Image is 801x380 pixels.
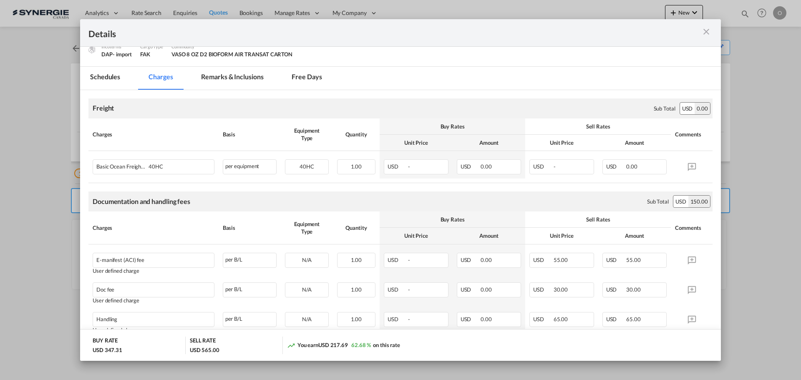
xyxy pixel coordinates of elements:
div: Documentation and handling fees [93,197,190,206]
div: User defined charge [93,268,214,274]
th: Comments [671,118,713,151]
th: Unit Price [380,135,453,151]
span: 65.00 [626,316,641,322]
span: USD [461,316,480,322]
div: USD 565.00 [190,346,219,354]
span: VASO 8 OZ D2 BIOFORM AIR TRANSAT CARTON [171,51,292,58]
span: - [408,316,410,322]
div: DAP [101,50,132,58]
th: Unit Price [380,228,453,244]
md-tab-item: Free days [282,67,332,90]
span: 1.00 [351,286,362,293]
span: 1.00 [351,163,362,170]
div: - import [113,50,132,58]
div: Basis [223,224,277,232]
th: Amount [598,135,671,151]
th: Amount [598,228,671,244]
span: 55.00 [554,257,568,263]
div: USD 347.31 [93,346,122,354]
div: Handling [96,312,182,322]
div: Buy Rates [384,216,521,223]
md-pagination-wrapper: Use the left and right arrow keys to navigate between tabs [80,67,340,90]
img: cargo.png [87,45,96,54]
div: User defined charge [93,327,214,333]
div: USD [680,103,695,114]
div: Doc fee [96,283,182,293]
span: 0.00 [481,257,492,263]
div: Quantity [337,224,375,232]
div: Buy Rates [384,123,521,130]
div: Sell Rates [529,216,667,223]
div: Sub Total [647,198,669,205]
span: N/A [302,316,312,322]
div: 0.00 [695,103,710,114]
span: USD [388,163,407,170]
span: - [408,163,410,170]
div: Sell Rates [529,123,667,130]
span: 62.68 % [351,342,371,348]
span: 30.00 [554,286,568,293]
span: 0.00 [481,286,492,293]
th: Amount [453,135,526,151]
span: USD [606,286,625,293]
div: SELL RATE [190,337,216,346]
div: Incoterms [101,43,132,50]
div: 150.00 [688,196,710,207]
div: per B/L [223,253,277,268]
span: - [554,163,556,170]
div: USD [673,196,688,207]
div: User defined charge [93,297,214,304]
th: Comments [671,211,713,244]
span: - [408,286,410,293]
span: USD [461,257,480,263]
md-icon: icon-close m-3 fg-AAA8AD cursor [701,27,711,37]
div: Basic Ocean Freight prepaid [96,160,182,170]
span: N/A [302,286,312,293]
span: 0.00 [481,163,492,170]
span: USD 217.69 [318,342,348,348]
div: Charges [93,131,214,138]
div: BUY RATE [93,337,118,346]
div: per equipment [223,159,277,174]
div: Basis [223,131,277,138]
div: You earn on this rate [287,341,400,350]
span: USD [388,316,407,322]
div: Freight [93,103,114,113]
div: Details [88,28,650,38]
span: 30.00 [626,286,641,293]
span: 0.00 [626,163,637,170]
span: USD [606,257,625,263]
md-tab-item: Remarks & Inclusions [191,67,273,90]
th: Unit Price [525,228,598,244]
span: 1.00 [351,257,362,263]
span: 1.00 [351,316,362,322]
span: - [408,257,410,263]
span: USD [533,286,552,293]
span: N/A [302,257,312,263]
div: Commodity [171,43,292,50]
div: Sub Total [654,105,675,112]
div: FAK [140,50,163,58]
div: per B/L [223,312,277,327]
div: Charges [93,224,214,232]
span: USD [388,257,407,263]
div: E-manifest (ACI) fee [96,253,182,263]
span: USD [606,316,625,322]
span: USD [461,163,480,170]
md-tab-item: Charges [139,67,183,90]
md-tab-item: Schedules [80,67,130,90]
span: USD [533,163,552,170]
span: 40HC [300,163,314,170]
span: 55.00 [626,257,641,263]
span: USD [461,286,480,293]
div: Equipment Type [285,127,329,142]
md-dialog: Port of Loading ... [80,19,721,361]
div: Cargo Type [140,43,163,50]
span: 0.00 [481,316,492,322]
span: 40HC [146,164,163,170]
div: per B/L [223,282,277,297]
span: USD [533,316,552,322]
div: Quantity [337,131,375,138]
span: 65.00 [554,316,568,322]
div: Equipment Type [285,220,329,235]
